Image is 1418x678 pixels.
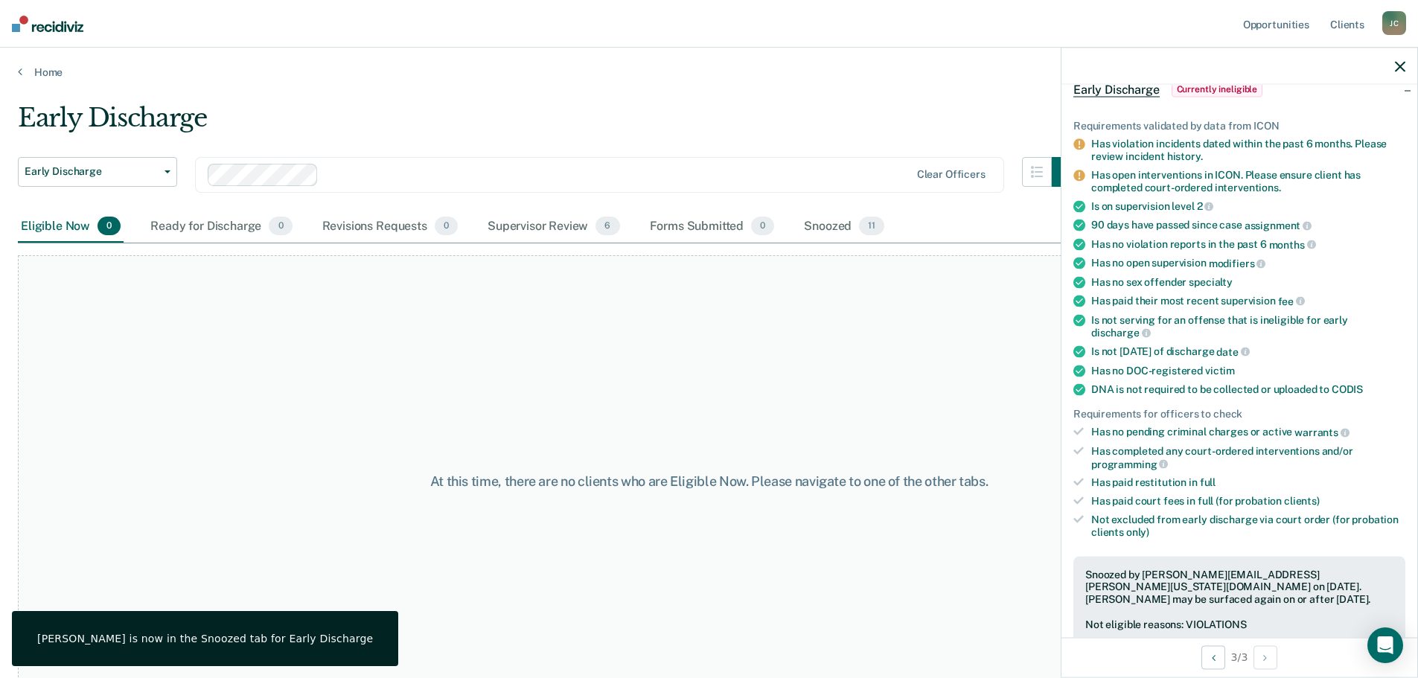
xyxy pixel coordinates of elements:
span: months [1269,238,1316,250]
span: victim [1205,364,1235,376]
div: J C [1382,11,1406,35]
div: Is not serving for an offense that is ineligible for early [1091,313,1405,339]
div: [PERSON_NAME] is now in the Snoozed tab for Early Discharge [37,632,373,645]
div: Eligible Now [18,211,124,243]
img: Recidiviz [12,16,83,32]
div: Not eligible reasons: VIOLATIONS [1085,618,1393,630]
div: Has paid their most recent supervision [1091,295,1405,308]
div: Snoozed by [PERSON_NAME][EMAIL_ADDRESS][PERSON_NAME][US_STATE][DOMAIN_NAME] on [DATE]. [PERSON_NA... [1085,568,1393,605]
div: Early DischargeCurrently ineligible [1061,65,1417,113]
span: programming [1091,458,1168,470]
div: Is not [DATE] of discharge [1091,345,1405,359]
div: Forms Submitted [647,211,778,243]
div: Ready for Discharge [147,211,295,243]
div: Requirements validated by data from ICON [1073,119,1405,132]
div: Revisions Requests [319,211,461,243]
div: DNA is not required to be collected or uploaded to [1091,383,1405,395]
div: 90 days have passed since case [1091,219,1405,232]
div: Is on supervision level [1091,199,1405,213]
span: warrants [1294,426,1350,438]
span: Early Discharge [1073,82,1160,97]
button: Next Opportunity [1253,645,1277,669]
div: At this time, there are no clients who are Eligible Now. Please navigate to one of the other tabs. [364,473,1055,490]
span: CODIS [1332,383,1363,394]
span: 2 [1197,200,1214,212]
div: 3 / 3 [1061,637,1417,677]
span: Early Discharge [25,165,159,178]
div: Has no open supervision [1091,257,1405,270]
span: 0 [269,217,292,236]
a: Home [18,65,1400,79]
span: specialty [1189,276,1233,288]
span: clients) [1284,495,1320,507]
span: date [1216,345,1249,357]
div: Has no DOC-registered [1091,364,1405,377]
div: Early Discharge [18,103,1082,145]
div: Has no pending criminal charges or active [1091,426,1405,439]
div: Has completed any court-ordered interventions and/or [1091,445,1405,470]
div: Has paid restitution in [1091,476,1405,489]
div: Snoozed [801,211,887,243]
div: Has violation incidents dated within the past 6 months. Please review incident history. [1091,138,1405,163]
span: only) [1126,525,1149,537]
span: Currently ineligible [1172,82,1263,97]
div: Has no violation reports in the past 6 [1091,237,1405,251]
div: Has open interventions in ICON. Please ensure client has completed court-ordered interventions. [1091,169,1405,194]
div: Has paid court fees in full (for probation [1091,495,1405,508]
span: 0 [98,217,121,236]
div: Supervisor Review [485,211,623,243]
span: fee [1278,295,1305,307]
div: Open Intercom Messenger [1367,627,1403,663]
span: 11 [859,217,884,236]
div: Not excluded from early discharge via court order (for probation clients [1091,514,1405,539]
div: Has no sex offender [1091,276,1405,289]
div: Clear officers [917,168,986,181]
span: discharge [1091,327,1151,339]
button: Previous Opportunity [1201,645,1225,669]
span: full [1200,476,1216,488]
span: 6 [595,217,619,236]
span: assignment [1245,220,1312,231]
span: 0 [435,217,458,236]
span: 0 [751,217,774,236]
span: modifiers [1209,258,1266,269]
div: Requirements for officers to check [1073,407,1405,420]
